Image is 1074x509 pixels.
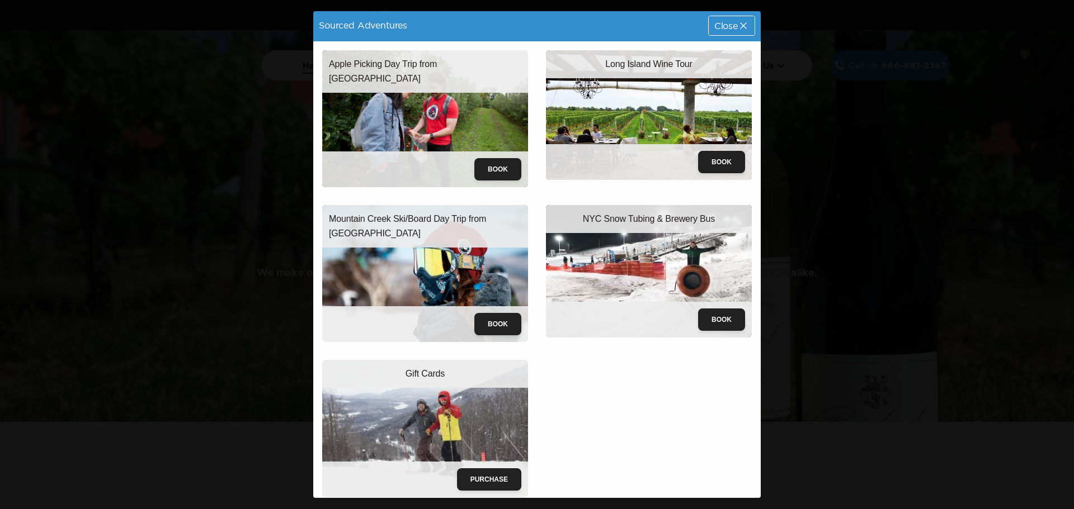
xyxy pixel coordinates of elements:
p: NYC Snow Tubing & Brewery Bus [583,212,715,226]
p: Gift Cards [406,367,445,381]
p: Long Island Wine Tour [605,57,693,72]
img: snowtubing-trip.jpeg [546,205,752,337]
img: giftcards.jpg [322,360,528,497]
p: Apple Picking Day Trip from [GEOGRAPHIC_DATA] [329,57,521,86]
p: Mountain Creek Ski/Board Day Trip from [GEOGRAPHIC_DATA] [329,212,521,241]
button: Book [474,313,521,335]
img: apple_picking.jpeg [322,50,528,187]
div: Sourced Adventures [313,15,413,36]
img: wine-tour-trip.jpeg [546,50,752,180]
img: mountain-creek-ski-trip.jpeg [322,205,528,342]
button: Purchase [457,468,521,491]
button: Book [698,151,745,173]
span: Close [714,21,738,30]
button: Book [474,158,521,180]
button: Book [698,308,745,331]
